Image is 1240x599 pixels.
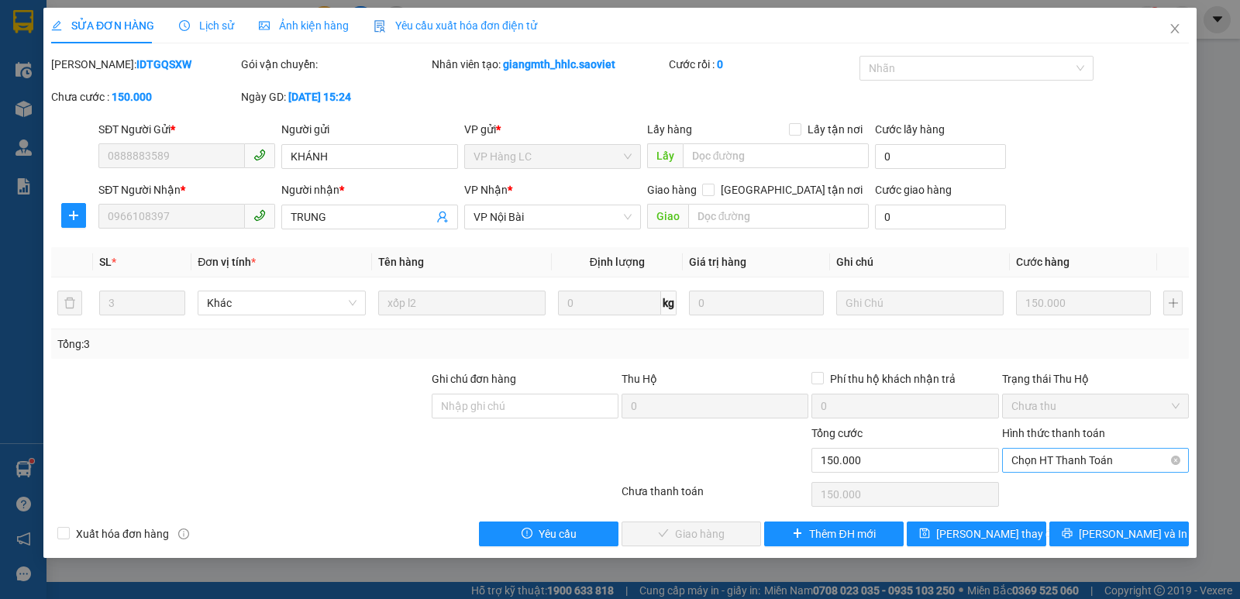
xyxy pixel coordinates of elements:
[622,373,657,385] span: Thu Hộ
[1011,449,1180,472] span: Chọn HT Thanh Toán
[98,181,275,198] div: SĐT Người Nhận
[647,184,697,196] span: Giao hàng
[647,123,692,136] span: Lấy hàng
[432,373,517,385] label: Ghi chú đơn hàng
[259,19,349,32] span: Ảnh kiện hàng
[241,56,428,73] div: Gói vận chuyển:
[281,121,458,138] div: Người gửi
[179,19,234,32] span: Lịch sử
[1002,427,1105,439] label: Hình thức thanh toán
[51,19,154,32] span: SỬA ĐƠN HÀNG
[809,525,875,542] span: Thêm ĐH mới
[178,528,189,539] span: info-circle
[1079,525,1187,542] span: [PERSON_NAME] và In
[241,88,428,105] div: Ngày GD:
[503,58,615,71] b: giangmth_hhlc.saoviet
[689,256,746,268] span: Giá trị hàng
[253,209,266,222] span: phone
[669,56,856,73] div: Cước rồi :
[1169,22,1181,35] span: close
[51,56,238,73] div: [PERSON_NAME]:
[207,291,356,315] span: Khác
[281,181,458,198] div: Người nhận
[57,336,480,353] div: Tổng: 3
[539,525,577,542] span: Yêu cầu
[715,181,869,198] span: [GEOGRAPHIC_DATA] tận nơi
[622,522,761,546] button: checkGiao hàng
[1002,370,1189,387] div: Trạng thái Thu Hộ
[464,121,641,138] div: VP gửi
[647,143,683,168] span: Lấy
[590,256,645,268] span: Định lượng
[479,522,618,546] button: exclamation-circleYêu cầu
[875,184,952,196] label: Cước giao hàng
[919,528,930,540] span: save
[688,204,870,229] input: Dọc đường
[99,256,112,268] span: SL
[875,144,1006,169] input: Cước lấy hàng
[70,525,175,542] span: Xuất hóa đơn hàng
[1016,256,1069,268] span: Cước hàng
[824,370,962,387] span: Phí thu hộ khách nhận trả
[875,123,945,136] label: Cước lấy hàng
[907,522,1046,546] button: save[PERSON_NAME] thay đổi
[1153,8,1197,51] button: Close
[378,256,424,268] span: Tên hàng
[374,19,537,32] span: Yêu cầu xuất hóa đơn điện tử
[1163,291,1183,315] button: plus
[464,184,508,196] span: VP Nhận
[620,483,810,510] div: Chưa thanh toán
[936,525,1060,542] span: [PERSON_NAME] thay đổi
[830,247,1010,277] th: Ghi chú
[875,205,1006,229] input: Cước giao hàng
[62,209,85,222] span: plus
[1016,291,1151,315] input: 0
[647,204,688,229] span: Giao
[474,205,632,229] span: VP Nội Bài
[474,145,632,168] span: VP Hàng LC
[288,91,351,103] b: [DATE] 15:24
[1011,394,1180,418] span: Chưa thu
[374,20,386,33] img: icon
[61,203,86,228] button: plus
[432,56,666,73] div: Nhân viên tạo:
[51,88,238,105] div: Chưa cước :
[436,211,449,223] span: user-add
[522,528,532,540] span: exclamation-circle
[112,91,152,103] b: 150.000
[661,291,677,315] span: kg
[811,427,863,439] span: Tổng cước
[1171,456,1180,465] span: close-circle
[136,58,191,71] b: IDTGQSXW
[98,121,275,138] div: SĐT Người Gửi
[801,121,869,138] span: Lấy tận nơi
[57,291,82,315] button: delete
[253,149,266,161] span: phone
[51,20,62,31] span: edit
[1062,528,1073,540] span: printer
[432,394,618,418] input: Ghi chú đơn hàng
[198,256,256,268] span: Đơn vị tính
[683,143,870,168] input: Dọc đường
[764,522,904,546] button: plusThêm ĐH mới
[792,528,803,540] span: plus
[689,291,824,315] input: 0
[179,20,190,31] span: clock-circle
[717,58,723,71] b: 0
[1049,522,1189,546] button: printer[PERSON_NAME] và In
[836,291,1004,315] input: Ghi Chú
[378,291,546,315] input: VD: Bàn, Ghế
[259,20,270,31] span: picture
